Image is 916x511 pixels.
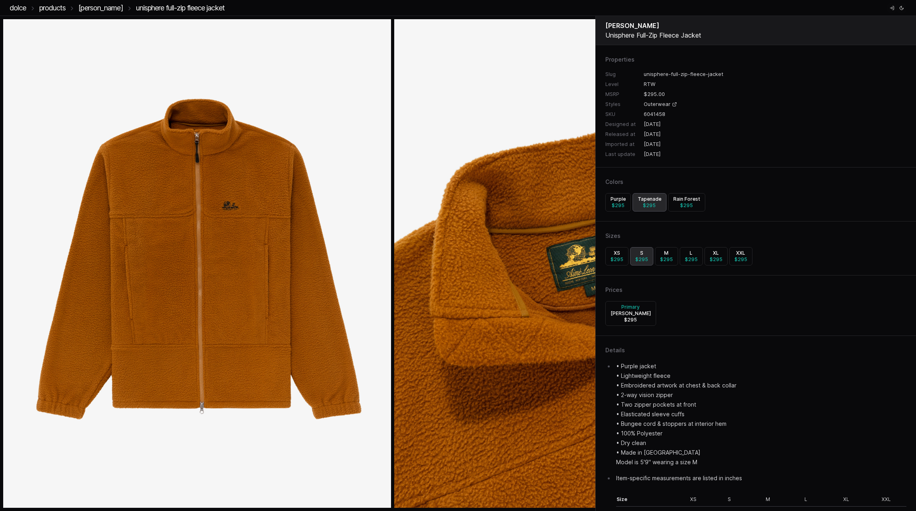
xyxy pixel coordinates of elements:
[644,131,907,138] dd: [DATE]
[611,256,623,262] span: $ 295
[638,196,661,202] h3: Tapenade
[877,493,906,507] td: XXL
[605,285,907,295] h1: Prices
[616,429,906,438] div: • 100% Polyester
[624,317,637,323] p: $ 295
[729,247,752,265] a: XXL$295
[616,448,906,457] div: • Made in [GEOGRAPHIC_DATA]
[616,457,906,467] div: Model is 5'9" wearing a size M
[605,21,907,30] h2: [PERSON_NAME]
[838,493,877,507] td: XL
[668,193,705,212] a: Rain Forest$295
[616,361,906,371] div: • Purple jacket
[680,247,703,265] a: L$295
[736,250,745,256] h3: XXL
[800,493,838,507] td: L
[710,256,722,262] span: $ 295
[605,30,907,40] h1: Unisphere Full-Zip Fleece Jacket
[605,301,656,326] a: Primary[PERSON_NAME]$295
[616,438,906,448] div: • Dry clean
[78,4,123,12] a: [PERSON_NAME]
[635,256,648,262] span: $ 295
[10,4,26,12] a: DOLCE
[644,71,907,78] dd: unisphere-full-zip-fleece-jacket
[605,121,644,128] dt: Designed at
[734,256,747,262] span: $ 295
[704,247,728,265] a: XL$295
[614,250,620,256] h3: XS
[644,81,907,88] dd: RTW
[616,409,906,419] div: • Elasticated sleeve cuffs
[616,400,906,409] div: • Two zipper pockets at front
[612,202,625,208] span: $ 295
[685,493,723,507] td: XS
[605,71,644,78] dt: Slug
[640,250,643,256] h3: S
[761,493,800,507] td: M
[630,247,653,265] a: S$295
[713,250,719,256] h3: XL
[605,101,644,108] dt: Styles
[616,390,906,400] div: • 2-way vision zipper
[605,141,644,148] dt: Imported at
[644,101,677,108] a: Outerwear
[616,419,906,429] div: • Bungee cord & stoppers at interior hem
[616,381,906,390] div: • Embroidered artwork at chest & back collar
[605,231,907,241] h1: Sizes
[673,196,700,202] h3: Rain Forest
[605,193,631,212] a: Purple$295
[690,250,692,256] h3: L
[644,151,907,158] dd: [DATE]
[39,4,66,12] a: Products
[605,131,644,138] dt: Released at
[605,91,644,98] dt: MSRP
[685,256,698,262] span: $ 295
[644,141,907,148] dd: [DATE]
[605,151,644,158] dt: Last update
[605,177,907,187] h1: Colors
[633,193,667,212] a: Tapenade$295
[605,81,644,88] dt: Level
[616,493,685,507] th: Size
[611,310,651,317] h3: [PERSON_NAME]
[621,304,640,310] p: Primary
[723,493,761,507] td: S
[616,473,906,483] div: Item-specific measurements are listed in inches
[644,111,907,118] dd: 6041458
[680,202,693,208] span: $ 295
[887,3,897,13] a: Log in
[664,250,669,256] h3: M
[605,55,907,64] h1: Properties
[644,121,907,128] dd: [DATE]
[897,3,906,13] button: Toggle theme
[643,202,656,208] span: $ 295
[644,91,907,98] dd: $ 295.00
[616,371,906,381] div: • Lightweight fleece
[136,4,225,12] a: Unisphere Full-Zip Fleece Jacket
[655,247,678,265] a: M$295
[605,111,644,118] dt: SKU
[611,196,626,202] h3: Purple
[605,345,907,355] h1: Details
[605,247,629,265] a: XS$295
[660,256,673,262] span: $ 295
